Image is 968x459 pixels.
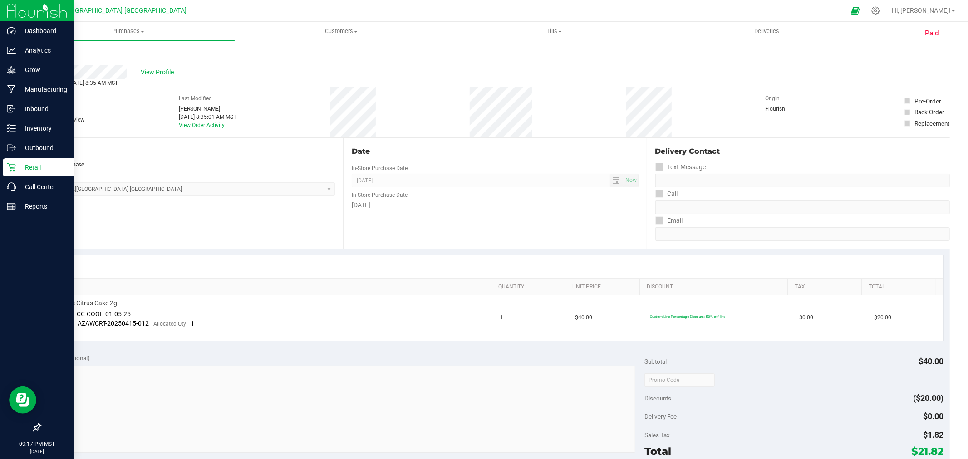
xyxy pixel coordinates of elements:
label: In-Store Purchase Date [352,191,408,199]
inline-svg: Call Center [7,182,16,191]
span: Allocated Qty [154,321,187,327]
label: Call [655,187,678,200]
a: Tax [795,283,858,291]
inline-svg: Reports [7,202,16,211]
inline-svg: Analytics [7,46,16,55]
inline-svg: Outbound [7,143,16,152]
p: Analytics [16,45,70,56]
div: Back Order [914,107,944,117]
div: Manage settings [870,6,881,15]
span: Tills [448,27,660,35]
span: $1.82 [924,430,944,439]
span: $0.00 [799,313,813,322]
div: [PERSON_NAME] [179,105,237,113]
inline-svg: Inventory [7,124,16,133]
inline-svg: Dashboard [7,26,16,35]
div: Flourish [765,105,811,113]
inline-svg: Retail [7,163,16,172]
p: Retail [16,162,70,173]
p: Inbound [16,103,70,114]
span: View Profile [141,68,177,77]
span: Completed [DATE] 8:35 AM MST [40,80,118,86]
span: Paid [925,28,939,39]
span: CC-COOL-01-05-25 [77,310,131,317]
inline-svg: Manufacturing [7,85,16,94]
a: Purchases [22,22,235,41]
span: Total [644,445,671,458]
div: [DATE] [352,200,638,210]
span: AZAWCRT-20250415-012 [78,320,149,327]
a: Customers [235,22,447,41]
p: Reports [16,201,70,212]
span: Purchases [22,27,235,35]
span: Hi, [PERSON_NAME]! [892,7,951,14]
p: 09:17 PM MST [4,440,70,448]
input: Format: (999) 999-9999 [655,174,950,187]
p: Grow [16,64,70,75]
span: Customers [235,27,447,35]
a: Quantity [498,283,562,291]
span: Custom Line Percentage Discount: 50% off line [650,314,725,319]
label: In-Store Purchase Date [352,164,408,172]
p: Manufacturing [16,84,70,95]
div: Pre-Order [914,97,941,106]
label: Text Message [655,161,706,174]
p: Outbound [16,142,70,153]
div: Replacement [914,119,949,128]
a: Deliveries [660,22,873,41]
label: Email [655,214,683,227]
span: Subtotal [644,358,667,365]
a: Total [869,283,933,291]
div: Delivery Contact [655,146,950,157]
input: Promo Code [644,373,715,387]
span: Delivery Fee [644,413,677,420]
label: Origin [765,94,780,103]
span: 1 [191,320,195,327]
p: [DATE] [4,448,70,455]
div: Location [40,146,335,157]
p: Inventory [16,123,70,134]
span: Sales Tax [644,431,670,439]
inline-svg: Grow [7,65,16,74]
span: Kushers Citrus Cake 2g [52,299,118,308]
span: [US_STATE][GEOGRAPHIC_DATA] [GEOGRAPHIC_DATA] [26,7,187,15]
a: SKU [54,283,488,291]
a: Tills [447,22,660,41]
div: Date [352,146,638,157]
span: $20.00 [874,313,891,322]
span: 1 [501,313,504,322]
span: $21.82 [912,445,944,458]
input: Format: (999) 999-9999 [655,200,950,214]
label: Last Modified [179,94,212,103]
span: $0.00 [924,411,944,421]
span: Discounts [644,390,671,406]
span: ($20.00) [914,393,944,403]
span: Deliveries [742,27,791,35]
span: $40.00 [919,356,944,366]
span: Open Ecommerce Menu [845,2,865,20]
p: Dashboard [16,25,70,36]
iframe: Resource center [9,386,36,414]
a: Unit Price [573,283,636,291]
div: [DATE] 8:35:01 AM MST [179,113,237,121]
span: $40.00 [575,313,592,322]
inline-svg: Inbound [7,104,16,113]
p: Call Center [16,181,70,192]
a: Discount [647,283,784,291]
a: View Order Activity [179,122,225,128]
